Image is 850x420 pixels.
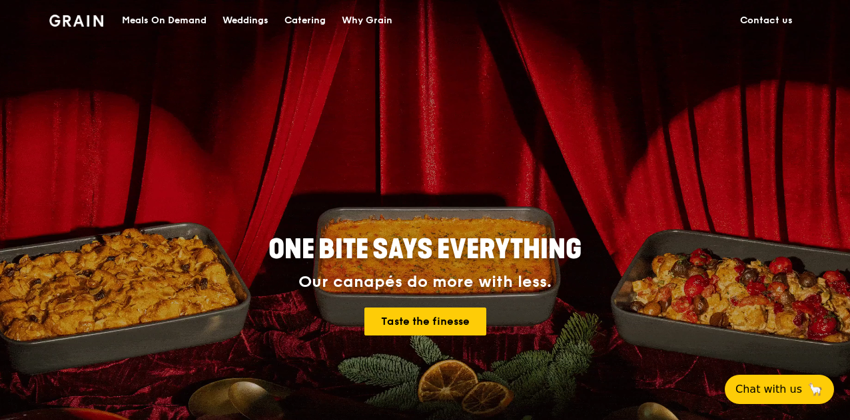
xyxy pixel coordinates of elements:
div: Why Grain [342,1,392,41]
div: Catering [284,1,326,41]
button: Chat with us🦙 [725,375,834,404]
span: Chat with us [735,381,802,397]
span: 🦙 [807,381,823,397]
a: Weddings [214,1,276,41]
span: ONE BITE SAYS EVERYTHING [268,234,582,266]
div: Meals On Demand [122,1,207,41]
div: Weddings [222,1,268,41]
a: Catering [276,1,334,41]
img: Grain [49,15,103,27]
a: Why Grain [334,1,400,41]
div: Our canapés do more with less. [185,273,665,292]
a: Taste the finesse [364,308,486,335]
a: Contact us [732,1,801,41]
